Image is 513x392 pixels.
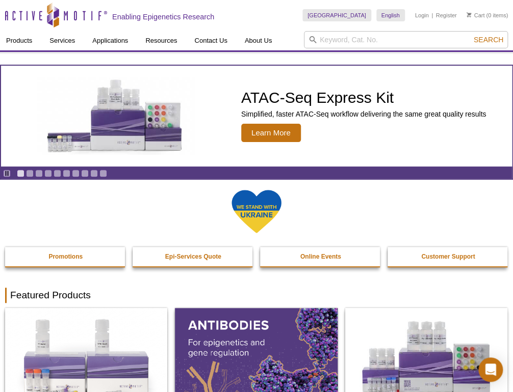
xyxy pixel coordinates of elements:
a: Toggle autoplay [3,170,11,177]
a: About Us [239,31,278,50]
a: Go to slide 3 [35,170,43,177]
li: | [431,9,433,21]
a: Go to slide 7 [72,170,80,177]
img: ATAC-Seq Express Kit [32,77,200,155]
h2: ATAC-Seq Express Kit [241,90,486,105]
a: Customer Support [388,247,509,266]
article: ATAC-Seq Express Kit [1,66,512,166]
a: Services [43,31,81,50]
a: [GEOGRAPHIC_DATA] [302,9,371,21]
a: Cart [467,12,484,19]
a: Go to slide 9 [90,170,98,177]
a: Go to slide 2 [26,170,34,177]
strong: Online Events [300,253,341,260]
a: Online Events [260,247,381,266]
a: English [376,9,405,21]
button: Search [471,35,506,44]
a: Go to slide 6 [63,170,70,177]
strong: Customer Support [421,253,475,260]
a: Login [415,12,429,19]
span: Search [474,36,503,44]
p: Simplified, faster ATAC-Seq workflow delivering the same great quality results [241,109,486,119]
a: Go to slide 1 [17,170,24,177]
h2: Enabling Epigenetics Research [112,12,214,21]
li: (0 items) [467,9,508,21]
h2: Featured Products [5,288,508,303]
div: Open Intercom Messenger [478,357,503,382]
a: Go to slide 4 [44,170,52,177]
a: Epi-Services Quote [133,247,254,266]
a: Register [435,12,456,19]
span: Learn More [241,124,301,142]
a: ATAC-Seq Express Kit ATAC-Seq Express Kit Simplified, faster ATAC-Seq workflow delivering the sam... [1,66,512,166]
img: Your Cart [467,12,471,17]
a: Resources [139,31,183,50]
a: Go to slide 5 [54,170,61,177]
strong: Epi-Services Quote [165,253,221,260]
a: Promotions [5,247,126,266]
strong: Promotions [48,253,83,260]
a: Contact Us [188,31,233,50]
a: Go to slide 10 [99,170,107,177]
img: We Stand With Ukraine [231,189,282,234]
a: Applications [86,31,134,50]
a: Go to slide 8 [81,170,89,177]
input: Keyword, Cat. No. [304,31,508,48]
